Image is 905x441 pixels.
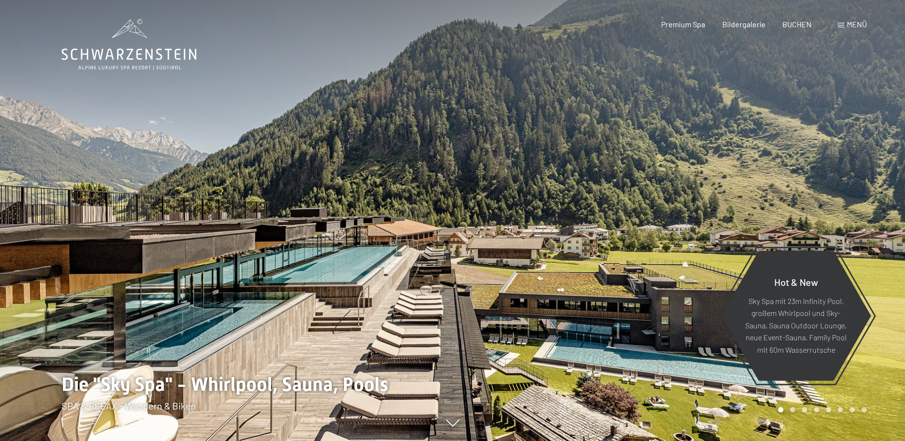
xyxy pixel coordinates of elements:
div: Carousel Page 4 [814,407,819,412]
div: Carousel Pagination [775,407,867,412]
a: Hot & New Sky Spa mit 23m Infinity Pool, großem Whirlpool und Sky-Sauna, Sauna Outdoor Lounge, ne... [720,250,872,381]
a: BUCHEN [782,20,811,29]
span: Hot & New [774,276,818,287]
div: Carousel Page 2 [790,407,795,412]
div: Carousel Page 6 [838,407,843,412]
a: Premium Spa [661,20,705,29]
span: Menü [847,20,867,29]
div: Carousel Page 8 [862,407,867,412]
a: Bildergalerie [722,20,766,29]
p: Sky Spa mit 23m Infinity Pool, großem Whirlpool und Sky-Sauna, Sauna Outdoor Lounge, neue Event-S... [744,294,848,356]
div: Carousel Page 1 (Current Slide) [778,407,783,412]
div: Carousel Page 3 [802,407,807,412]
div: Carousel Page 5 [826,407,831,412]
div: Carousel Page 7 [850,407,855,412]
